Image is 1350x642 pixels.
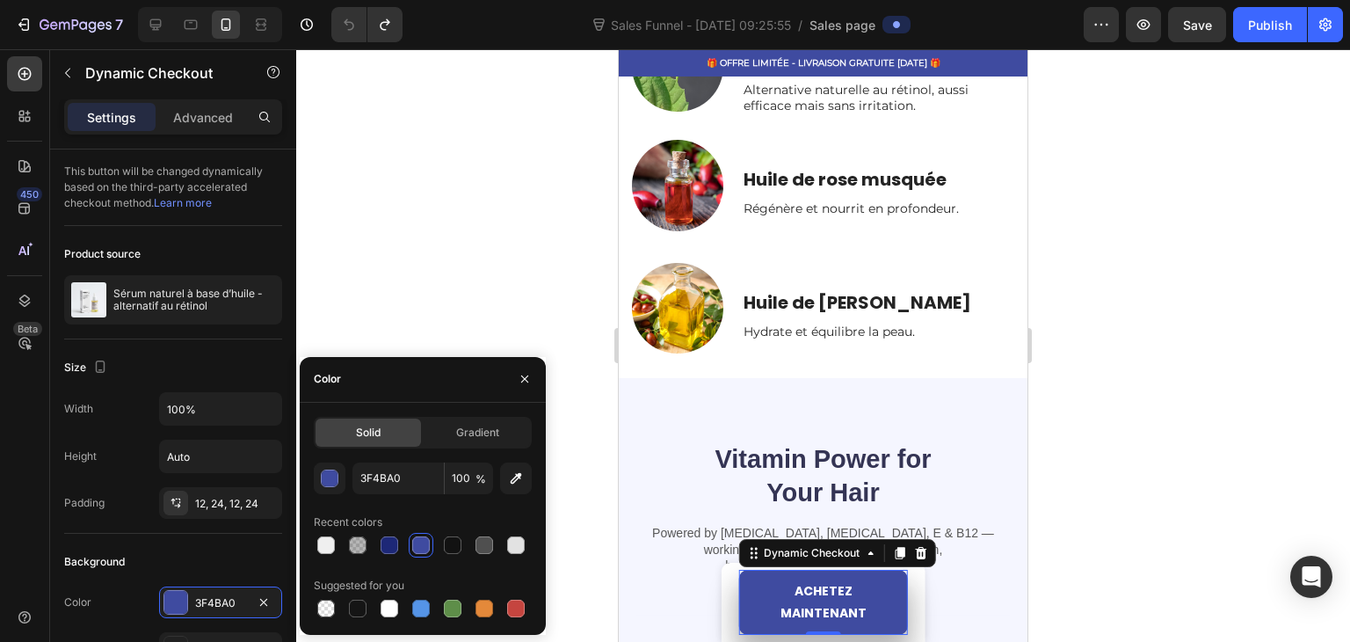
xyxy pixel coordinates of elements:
iframe: Design area [619,49,1027,642]
span: Solid [356,425,381,441]
div: Width [64,401,93,417]
span: / [798,16,802,34]
span: Gradient [456,425,499,441]
input: Eg: FFFFFF [352,463,444,494]
p: Advanced [173,108,233,127]
img: product feature img [71,282,106,317]
input: Auto [160,441,281,472]
div: Color [314,371,341,387]
div: 450 [17,187,42,201]
p: Settings [87,108,136,127]
div: Padding [64,495,105,511]
p: Sérum naturel à base d’huile - alternatif au rétinol [113,288,275,312]
span: Save [1183,18,1212,33]
div: 3F4BA0 [195,595,246,611]
p: Dynamic Checkout [85,62,235,84]
span: Sales page [809,16,875,34]
input: Auto [160,393,281,425]
div: Publish [1248,16,1292,34]
span: Sales Funnel - [DATE] 09:25:55 [607,16,795,34]
div: Open Intercom Messenger [1290,556,1332,598]
a: Learn more [154,196,212,209]
div: Background [64,554,125,570]
div: Size [64,356,111,380]
div: Color [64,595,91,610]
div: Suggested for you [314,578,404,594]
button: Publish [1233,7,1307,42]
div: Undo/Redo [331,7,403,42]
button: Save [1168,7,1226,42]
div: This button will be changed dynamically based on the third-party accelerated checkout method. [64,150,282,226]
button: 7 [7,7,131,42]
div: Recent colors [314,514,382,530]
div: Beta [13,322,42,336]
div: 12, 24, 12, 24 [195,496,278,512]
div: Product source [64,246,141,262]
div: Height [64,449,97,464]
p: 7 [115,14,123,35]
span: % [475,471,486,487]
